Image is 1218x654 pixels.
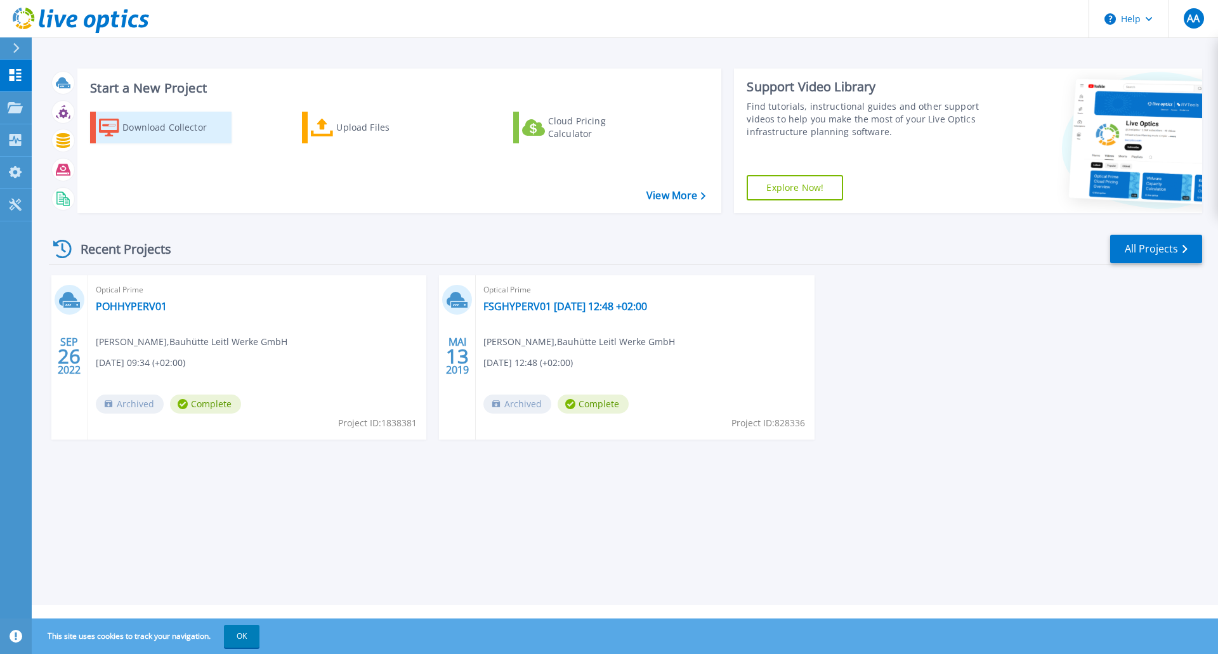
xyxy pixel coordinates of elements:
span: 13 [446,351,469,362]
div: MAI 2019 [445,333,469,379]
div: Download Collector [122,115,224,140]
span: Project ID: 1838381 [338,416,417,430]
span: 26 [58,351,81,362]
span: Optical Prime [483,283,806,297]
a: Cloud Pricing Calculator [513,112,655,143]
span: Project ID: 828336 [731,416,805,430]
a: Upload Files [302,112,443,143]
span: [DATE] 09:34 (+02:00) [96,356,185,370]
div: Cloud Pricing Calculator [548,115,650,140]
a: Download Collector [90,112,232,143]
span: This site uses cookies to track your navigation. [35,625,259,648]
span: Complete [558,395,629,414]
span: [PERSON_NAME] , Bauhütte Leitl Werke GmbH [483,335,675,349]
span: Archived [96,395,164,414]
button: OK [224,625,259,648]
a: View More [646,190,705,202]
a: POHHYPERV01 [96,300,167,313]
a: Explore Now! [747,175,843,200]
span: Optical Prime [96,283,419,297]
div: Recent Projects [49,233,188,265]
div: Find tutorials, instructional guides and other support videos to help you make the most of your L... [747,100,985,138]
span: [DATE] 12:48 (+02:00) [483,356,573,370]
span: [PERSON_NAME] , Bauhütte Leitl Werke GmbH [96,335,287,349]
div: Support Video Library [747,79,985,95]
a: All Projects [1110,235,1202,263]
span: Complete [170,395,241,414]
span: Archived [483,395,551,414]
div: SEP 2022 [57,333,81,379]
a: FSGHYPERV01 [DATE] 12:48 +02:00 [483,300,647,313]
div: Upload Files [336,115,438,140]
h3: Start a New Project [90,81,705,95]
span: AA [1187,13,1200,23]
